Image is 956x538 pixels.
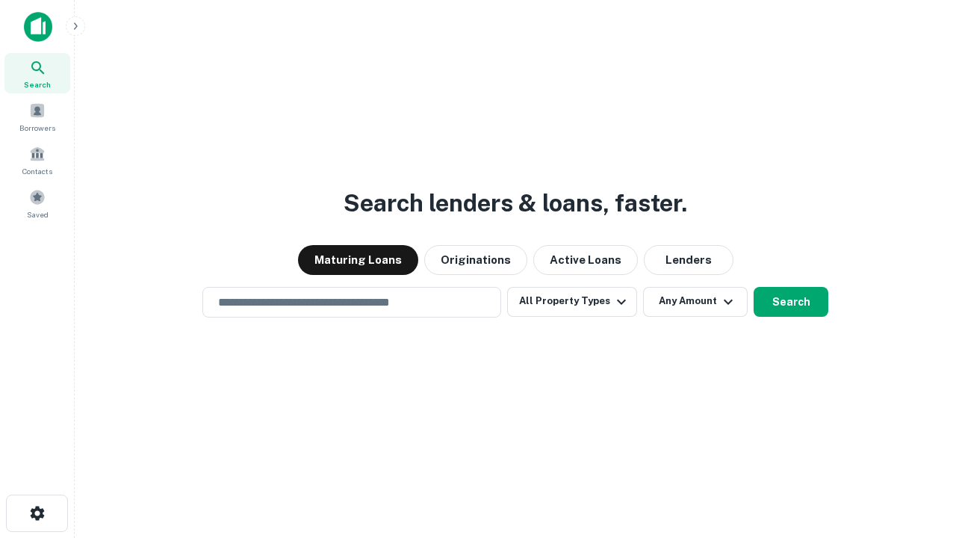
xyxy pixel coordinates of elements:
[24,12,52,42] img: capitalize-icon.png
[4,183,70,223] a: Saved
[4,140,70,180] a: Contacts
[424,245,527,275] button: Originations
[24,78,51,90] span: Search
[643,287,748,317] button: Any Amount
[644,245,733,275] button: Lenders
[533,245,638,275] button: Active Loans
[27,208,49,220] span: Saved
[881,418,956,490] iframe: Chat Widget
[507,287,637,317] button: All Property Types
[4,96,70,137] a: Borrowers
[22,165,52,177] span: Contacts
[4,53,70,93] a: Search
[19,122,55,134] span: Borrowers
[754,287,828,317] button: Search
[298,245,418,275] button: Maturing Loans
[344,185,687,221] h3: Search lenders & loans, faster.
